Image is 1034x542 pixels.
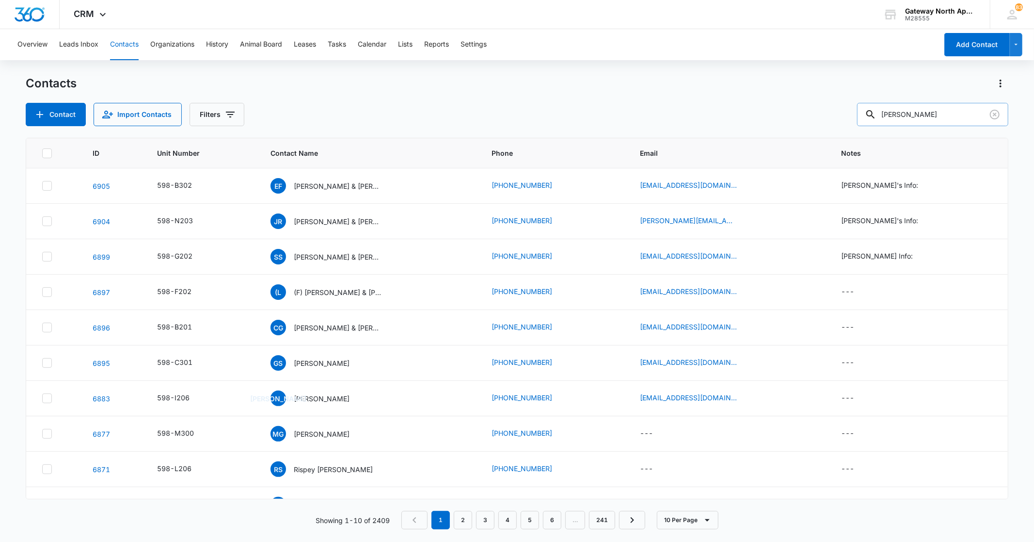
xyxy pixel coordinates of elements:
span: Unit Number [157,148,247,158]
div: Contact Name - Crystal Gonzales & Branson Gonzales - Select to Edit Field [270,320,398,335]
a: Page 4 [498,511,517,529]
div: 598-B201 [157,322,192,332]
div: Email - milehighsurfacesolutions@hotmail.com - Select to Edit Field [640,393,754,404]
div: Email - taniachavez202@gmail.com - Select to Edit Field [640,286,754,298]
div: Email - emmafrench716@gmail.com - Select to Edit Field [640,180,754,192]
a: Page 5 [521,511,539,529]
a: Page 2 [454,511,472,529]
div: --- [841,463,854,475]
span: Notes [841,148,992,158]
div: --- [841,322,854,333]
button: Calendar [358,29,386,60]
p: [PERSON_NAME] & [PERSON_NAME] [294,252,381,262]
a: Next Page [619,511,645,529]
a: [EMAIL_ADDRESS][DOMAIN_NAME] [640,286,737,296]
a: Page 3 [476,511,494,529]
span: SS [270,249,286,264]
div: account id [905,15,976,22]
a: Navigate to contact details page for Josh Andersen [93,394,110,403]
div: [PERSON_NAME]'s Info: [841,180,918,190]
p: [PERSON_NAME] [294,394,350,404]
p: [PERSON_NAME] [294,429,350,439]
span: LC [270,497,286,512]
div: 598-G202 [157,251,192,261]
div: Contact Name - Mark Gonzales - Select to Edit Field [270,426,367,442]
div: Notes - - Select to Edit Field [841,286,872,298]
p: [PERSON_NAME] & [PERSON_NAME] [294,216,381,227]
div: Email - maria.stephh3@gmail.com - Select to Edit Field [640,215,754,227]
div: Unit Number - 598-I206 - Select to Edit Field [157,393,207,404]
button: Add Contact [26,103,86,126]
a: [PHONE_NUMBER] [492,322,552,332]
div: 598-C301 [157,357,192,367]
button: 10 Per Page [657,511,718,529]
div: Phone - (970) 630-7547 - Select to Edit Field [492,463,570,475]
button: Filters [190,103,244,126]
a: [EMAIL_ADDRESS][DOMAIN_NAME] [640,251,737,261]
div: Contact Name - Stephen Skare & Yong Hamilton - Select to Edit Field [270,249,398,264]
div: Notes - - Select to Edit Field [841,322,872,333]
div: 598-I206 [157,393,190,403]
nav: Pagination [401,511,645,529]
div: [PERSON_NAME] Info: [841,251,913,261]
button: Tasks [328,29,346,60]
a: [PHONE_NUMBER] [492,180,552,190]
div: Notes - Yong Hamilton Info: - Select to Edit Field [841,251,930,263]
div: Contact Name - (F) Lilia Castaneda & Gonzalo Santos & Tania C. Santos - Select to Edit Field [270,284,398,300]
div: Email - - Select to Edit Field [640,463,670,475]
div: Unit Number - 598-C301 - Select to Edit Field [157,357,210,369]
div: Unit Number - 598-L206 - Select to Edit Field [157,463,209,475]
div: --- [640,463,653,475]
div: 598-L206 [157,463,191,474]
p: [PERSON_NAME] & [PERSON_NAME] [294,181,381,191]
h1: Contacts [26,76,77,91]
div: account name [905,7,976,15]
div: Notes - Joel's Info: - Select to Edit Field [841,215,936,227]
span: JR [270,214,286,229]
a: Navigate to contact details page for (F) Lilia Castaneda & Gonzalo Santos & Tania C. Santos [93,288,110,296]
div: --- [841,428,854,440]
p: (F) [PERSON_NAME] & [PERSON_NAME] & [PERSON_NAME] [294,287,381,297]
div: Notes - - Select to Edit Field [841,357,872,369]
a: Navigate to contact details page for Emma French & Fernando Duarte [93,182,110,190]
div: Contact Name - Joel Robles III & Maria Martinez - Select to Edit Field [270,214,398,229]
div: Contact Name - Emma French & Fernando Duarte - Select to Edit Field [270,178,398,194]
div: 598-M300 [157,428,194,438]
div: --- [841,393,854,404]
p: Rispey [PERSON_NAME] [294,464,373,475]
a: Navigate to contact details page for Crystal Gonzales & Branson Gonzales [93,324,110,332]
button: Settings [461,29,487,60]
div: Phone - (303) 591-5405 - Select to Edit Field [492,428,570,440]
input: Search Contacts [857,103,1008,126]
div: Unit Number - 598-M300 - Select to Edit Field [157,428,211,440]
button: Lists [398,29,413,60]
button: Contacts [110,29,139,60]
div: Phone - (303) 810-3633 - Select to Edit Field [492,393,570,404]
button: Import Contacts [94,103,182,126]
a: [PERSON_NAME][EMAIL_ADDRESS][DOMAIN_NAME] [640,215,737,226]
div: Phone - (307) 343-0547 - Select to Edit Field [492,251,570,263]
a: [EMAIL_ADDRESS][DOMAIN_NAME] [640,357,737,367]
a: Navigate to contact details page for Mark Gonzales [93,430,110,438]
div: Email - bigbongcafe@gmail.com - Select to Edit Field [640,251,754,263]
div: 598-B302 [157,180,192,190]
button: Reports [424,29,449,60]
div: notifications count [1015,3,1023,11]
a: [EMAIL_ADDRESS][DOMAIN_NAME] [640,180,737,190]
div: Phone - (303) 434-8181 - Select to Edit Field [492,357,570,369]
span: (L [270,284,286,300]
p: [PERSON_NAME] [294,358,350,368]
a: [PHONE_NUMBER] [492,215,552,226]
div: --- [841,286,854,298]
div: Unit Number - 598-N203 - Select to Edit Field [157,215,210,227]
span: ID [93,148,120,158]
div: [PERSON_NAME]'s Info: [841,215,918,226]
span: CG [270,320,286,335]
div: Email - gonzalosantos745@gmail.com - Select to Edit Field [640,357,754,369]
span: 83 [1015,3,1023,11]
div: Email - - Select to Edit Field [640,428,670,440]
div: 598-N203 [157,215,193,226]
a: Navigate to contact details page for Rispey Suddeath [93,465,110,474]
a: [PHONE_NUMBER] [492,251,552,261]
button: Leads Inbox [59,29,98,60]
